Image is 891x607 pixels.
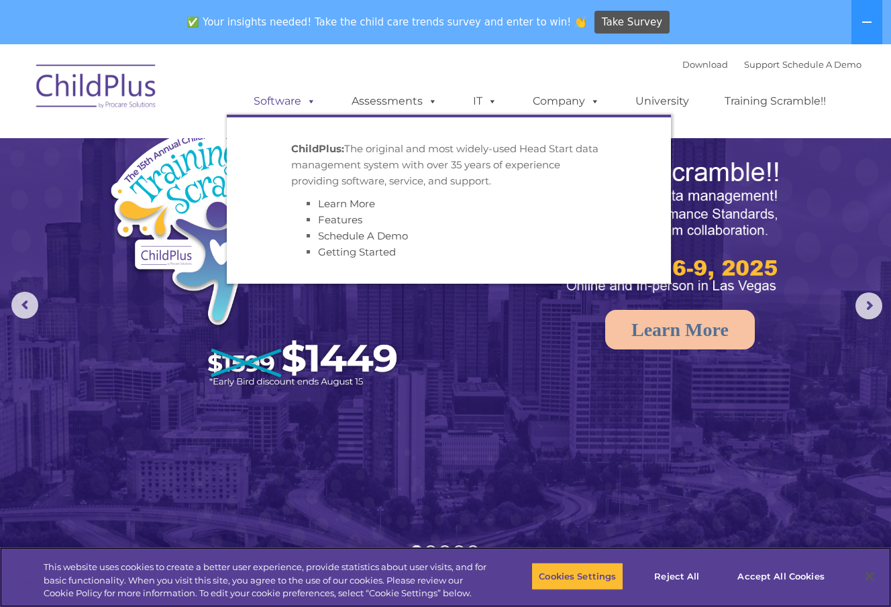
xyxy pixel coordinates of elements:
a: Company [519,88,613,115]
img: ChildPlus by Procare Solutions [30,55,164,122]
a: Learn More [605,310,755,349]
a: IT [460,88,511,115]
a: Getting Started [318,245,396,258]
a: Take Survey [594,11,670,34]
a: Download [682,59,728,70]
span: ✅ Your insights needed! Take the child care trends survey and enter to win! 👏 [182,9,592,35]
a: Learn More [318,197,375,210]
span: Phone number [187,144,244,154]
button: Close [855,561,884,591]
button: Reject All [635,562,719,590]
a: Schedule A Demo [318,229,408,242]
button: Accept All Cookies [730,562,831,590]
span: Last name [187,89,227,99]
a: Assessments [338,88,451,115]
a: Software [240,88,329,115]
strong: ChildPlus: [291,142,344,155]
span: Take Survey [602,11,662,34]
div: This website uses cookies to create a better user experience, provide statistics about user visit... [44,561,490,600]
button: Cookies Settings [531,562,623,590]
p: The original and most widely-used Head Start data management system with over 35 years of experie... [291,141,607,189]
a: Training Scramble!! [711,88,839,115]
a: Features [318,213,362,226]
font: | [682,59,861,70]
a: University [622,88,702,115]
a: Schedule A Demo [782,59,861,70]
a: Support [744,59,780,70]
